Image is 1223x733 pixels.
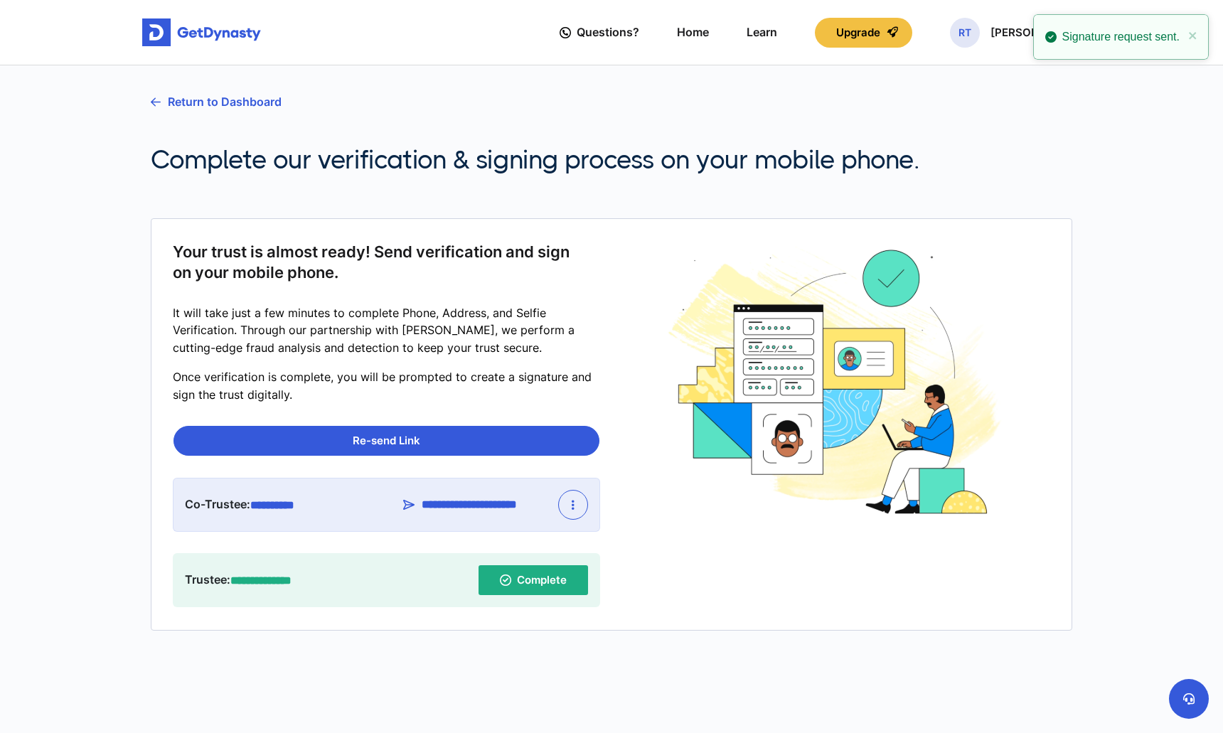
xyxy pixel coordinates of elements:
[677,12,709,53] a: Home
[173,242,589,282] span: Your trust is almost ready! Send verification and sign on your mobile phone.
[577,19,639,46] span: Questions?
[185,572,230,587] span: Trustee:
[185,497,250,511] span: Co-Trustee:
[1188,27,1198,48] button: close
[142,18,261,47] img: Get started for free with Dynasty Trust Company
[173,304,600,357] p: It will take just a few minutes to complete Phone, Address, and Selfie Verification. Through our ...
[950,18,980,48] span: RT
[990,27,1081,38] p: [PERSON_NAME]
[1062,28,1180,46] span: Signature request sent .
[560,12,639,53] a: Questions?
[517,565,567,595] span: Complete
[173,426,599,456] button: Re-send Link
[151,145,1072,176] h2: Complete our verification & signing process on your mobile phone.
[747,12,777,53] a: Learn
[656,242,1017,520] img: Identity Verification and Signing
[151,97,161,107] img: go back icon
[151,84,282,119] a: Return to Dashboard
[173,368,600,404] p: Once verification is complete, you will be prompted to create a signature and sign the trust digi...
[815,18,912,48] button: Upgrade
[950,18,1081,48] button: RT[PERSON_NAME]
